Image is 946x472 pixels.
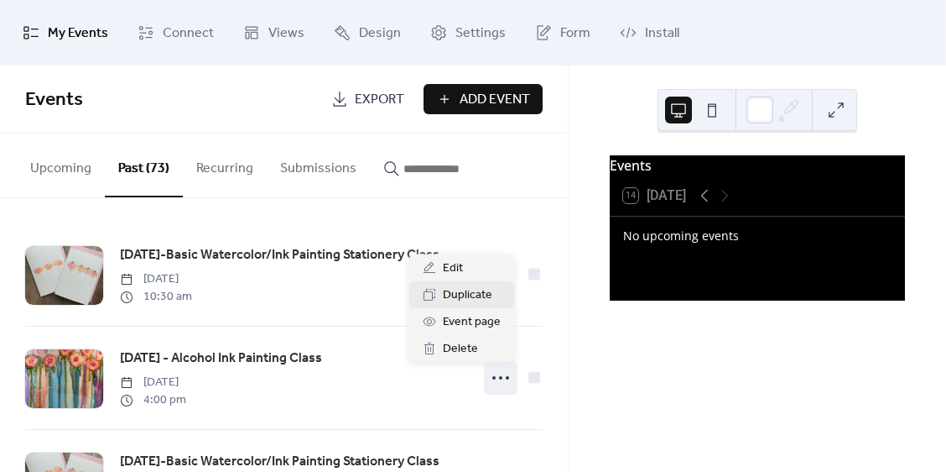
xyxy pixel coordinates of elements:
span: Connect [163,20,214,47]
button: Past (73) [105,134,183,197]
a: Views [231,7,317,59]
span: Design [359,20,401,47]
a: Design [321,7,413,59]
span: [DATE]-Basic Watercolor/Ink Painting Stationery Class [120,452,439,472]
span: Settings [455,20,506,47]
a: Form [522,7,603,59]
a: [DATE]-Basic Watercolor/Ink Painting Stationery Class [120,244,439,266]
a: [DATE] - Alcohol Ink Painting Class [120,348,322,370]
span: Events [25,81,83,118]
button: Recurring [183,134,267,196]
a: Export [319,84,417,114]
span: My Events [48,20,108,47]
span: Views [268,20,304,47]
button: Add Event [424,84,543,114]
a: Connect [125,7,226,59]
span: Export [355,90,404,110]
span: Add Event [460,90,530,110]
span: Install [645,20,679,47]
span: Event page [443,312,501,333]
span: 4:00 pm [120,391,186,409]
button: Submissions [267,134,370,196]
span: Edit [443,259,463,279]
span: [DATE] [120,270,192,288]
span: [DATE] - Alcohol Ink Painting Class [120,349,322,369]
span: 10:30 am [120,288,192,306]
span: Form [560,20,590,47]
span: Duplicate [443,286,492,306]
div: Events [610,155,905,176]
a: Install [607,7,692,59]
div: No upcoming events [623,227,891,244]
button: Upcoming [17,134,105,196]
span: [DATE] [120,374,186,391]
a: Settings [418,7,518,59]
a: My Events [10,7,121,59]
span: Delete [443,339,478,359]
span: [DATE]-Basic Watercolor/Ink Painting Stationery Class [120,245,439,265]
